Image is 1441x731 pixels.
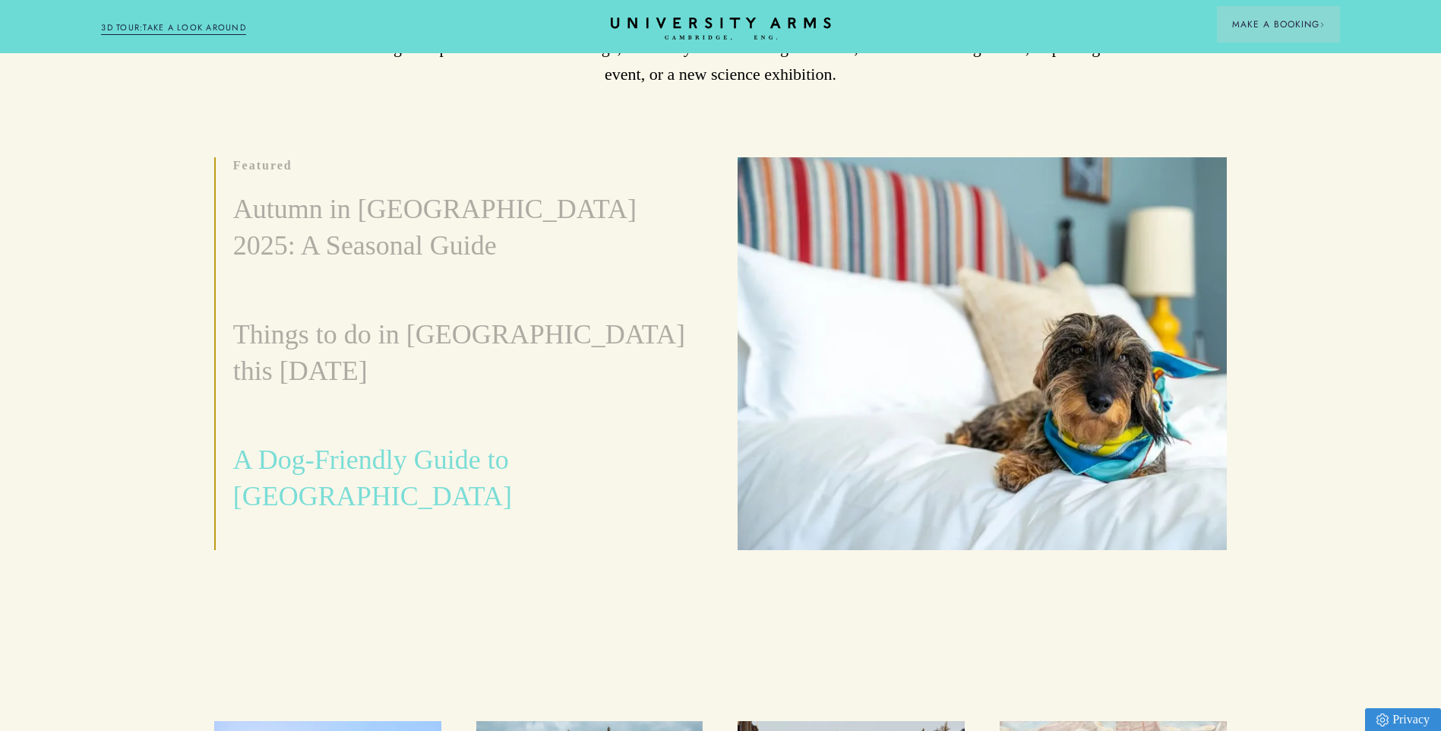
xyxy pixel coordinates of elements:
[1365,708,1441,731] a: Privacy
[233,191,686,264] h3: Autumn in [GEOGRAPHIC_DATA] 2025: A Seasonal Guide
[216,157,686,174] p: Featured
[216,425,686,533] a: A Dog-Friendly Guide to [GEOGRAPHIC_DATA]
[1319,22,1325,27] img: Arrow icon
[216,174,686,282] a: Autumn in [GEOGRAPHIC_DATA] 2025: A Seasonal Guide
[216,299,686,407] a: Things to do in [GEOGRAPHIC_DATA] this [DATE]
[738,157,1227,549] img: image-5d846367d8f0de400e5939f60ff67869f9391b18-6000x4000-jpg
[1232,17,1325,31] span: Make a Booking
[1376,714,1389,726] img: Privacy
[233,442,686,515] h3: A Dog-Friendly Guide to [GEOGRAPHIC_DATA]
[101,21,246,35] a: 3D TOUR:TAKE A LOOK AROUND
[611,17,831,41] a: Home
[1217,6,1340,43] button: Make a BookingArrow icon
[233,317,686,390] h3: Things to do in [GEOGRAPHIC_DATA] this [DATE]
